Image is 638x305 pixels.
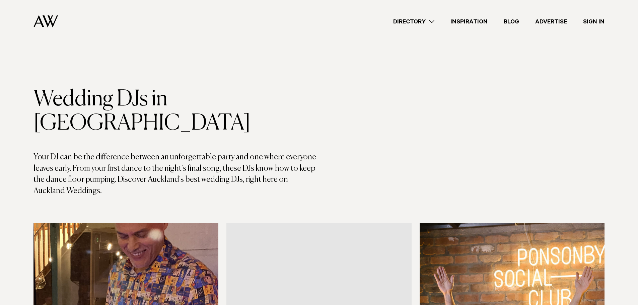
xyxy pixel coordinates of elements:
[496,17,527,26] a: Blog
[527,17,575,26] a: Advertise
[33,152,319,197] p: Your DJ can be the difference between an unforgettable party and one where everyone leaves early....
[575,17,613,26] a: Sign In
[385,17,442,26] a: Directory
[33,87,319,136] h1: Wedding DJs in [GEOGRAPHIC_DATA]
[33,15,58,27] img: Auckland Weddings Logo
[442,17,496,26] a: Inspiration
